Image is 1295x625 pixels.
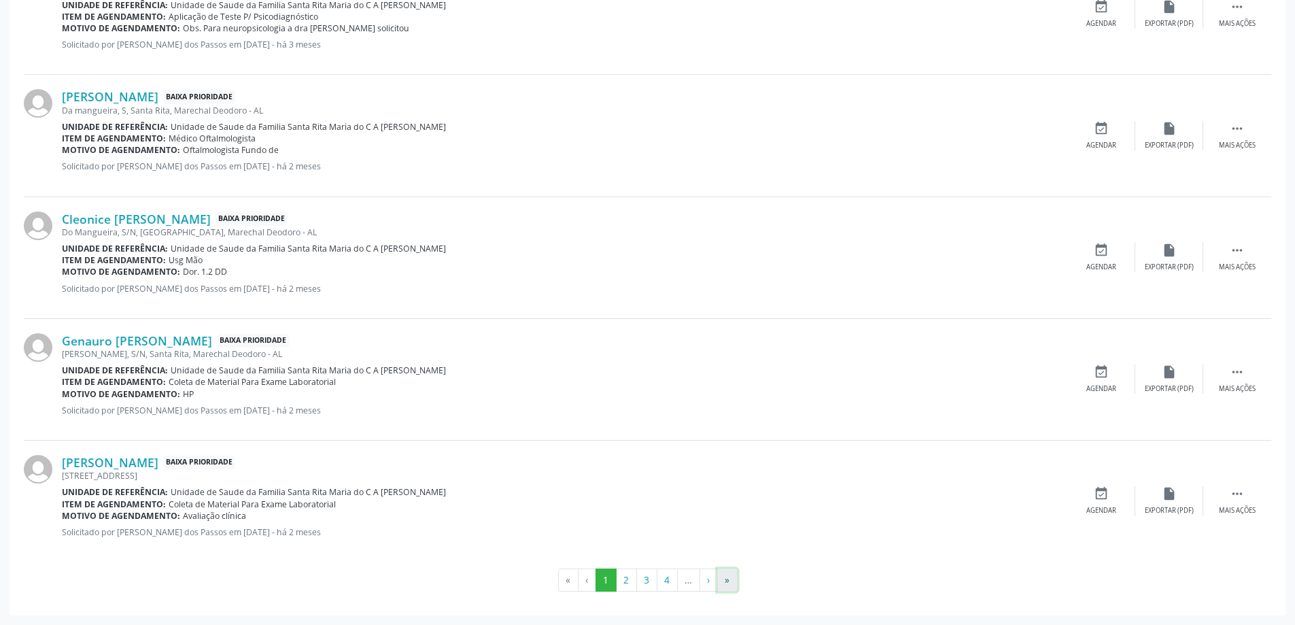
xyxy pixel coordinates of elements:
[62,226,1067,238] div: Do Mangueira, S/N, [GEOGRAPHIC_DATA], Marechal Deodoro - AL
[24,333,52,362] img: img
[62,333,212,348] a: Genauro [PERSON_NAME]
[1230,365,1245,379] i: 
[1094,121,1109,136] i: event_available
[62,405,1067,416] p: Solicitado por [PERSON_NAME] dos Passos em [DATE] - há 2 meses
[62,283,1067,294] p: Solicitado por [PERSON_NAME] dos Passos em [DATE] - há 2 meses
[169,499,336,510] span: Coleta de Material Para Exame Laboratorial
[62,243,168,254] b: Unidade de referência:
[171,486,446,498] span: Unidade de Saude da Familia Santa Rita Maria do C A [PERSON_NAME]
[62,510,180,522] b: Motivo de agendamento:
[1230,121,1245,136] i: 
[183,144,279,156] span: Oftalmologista Fundo de
[24,569,1271,592] ul: Pagination
[1094,486,1109,501] i: event_available
[1162,243,1177,258] i: insert_drive_file
[1145,506,1194,516] div: Exportar (PDF)
[1219,506,1256,516] div: Mais ações
[217,334,289,348] span: Baixa Prioridade
[62,348,1067,360] div: [PERSON_NAME], S/N, Santa Rita, Marechal Deodoro - AL
[616,569,637,592] button: Go to page 2
[595,569,617,592] button: Go to page 1
[62,499,166,510] b: Item de agendamento:
[1145,384,1194,394] div: Exportar (PDF)
[62,470,1067,482] div: [STREET_ADDRESS]
[1219,263,1256,272] div: Mais ações
[62,161,1067,172] p: Solicitado por [PERSON_NAME] dos Passos em [DATE] - há 2 meses
[62,133,166,144] b: Item de agendamento:
[62,455,158,470] a: [PERSON_NAME]
[171,243,446,254] span: Unidade de Saude da Familia Santa Rita Maria do C A [PERSON_NAME]
[62,144,180,156] b: Motivo de agendamento:
[1145,263,1194,272] div: Exportar (PDF)
[169,376,336,388] span: Coleta de Material Para Exame Laboratorial
[169,133,256,144] span: Médico Oftalmologista
[636,569,657,592] button: Go to page 3
[62,376,166,388] b: Item de agendamento:
[183,388,194,400] span: HP
[169,254,203,266] span: Usg Mão
[24,455,52,484] img: img
[62,526,1067,538] p: Solicitado por [PERSON_NAME] dos Passos em [DATE] - há 2 meses
[169,11,318,22] span: Aplicação de Teste P/ Psicodiagnóstico
[62,486,168,498] b: Unidade de referência:
[1086,19,1116,29] div: Agendar
[1145,141,1194,150] div: Exportar (PDF)
[62,254,166,266] b: Item de agendamento:
[657,569,678,592] button: Go to page 4
[1162,365,1177,379] i: insert_drive_file
[171,365,446,376] span: Unidade de Saude da Familia Santa Rita Maria do C A [PERSON_NAME]
[1086,141,1116,150] div: Agendar
[163,90,235,104] span: Baixa Prioridade
[1086,506,1116,516] div: Agendar
[183,510,246,522] span: Avaliação clínica
[1230,243,1245,258] i: 
[62,266,180,277] b: Motivo de agendamento:
[1162,121,1177,136] i: insert_drive_file
[62,39,1067,50] p: Solicitado por [PERSON_NAME] dos Passos em [DATE] - há 3 meses
[62,105,1067,116] div: Da mangueira, S, Santa Rita, Marechal Deodoro - AL
[1219,19,1256,29] div: Mais ações
[62,89,158,104] a: [PERSON_NAME]
[24,212,52,240] img: img
[1086,384,1116,394] div: Agendar
[183,266,227,277] span: Dor. 1.2 DD
[62,365,168,376] b: Unidade de referência:
[62,388,180,400] b: Motivo de agendamento:
[1094,243,1109,258] i: event_available
[1145,19,1194,29] div: Exportar (PDF)
[1094,365,1109,379] i: event_available
[700,569,718,592] button: Go to next page
[215,212,288,226] span: Baixa Prioridade
[163,456,235,470] span: Baixa Prioridade
[24,89,52,118] img: img
[62,121,168,133] b: Unidade de referência:
[1219,141,1256,150] div: Mais ações
[183,22,409,34] span: Obs. Para neuropsicologia a dra [PERSON_NAME] solicitou
[1230,486,1245,501] i: 
[1162,486,1177,501] i: insert_drive_file
[62,212,211,226] a: Cleonice [PERSON_NAME]
[62,11,166,22] b: Item de agendamento:
[171,121,446,133] span: Unidade de Saude da Familia Santa Rita Maria do C A [PERSON_NAME]
[1086,263,1116,272] div: Agendar
[1219,384,1256,394] div: Mais ações
[717,569,738,592] button: Go to last page
[62,22,180,34] b: Motivo de agendamento:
